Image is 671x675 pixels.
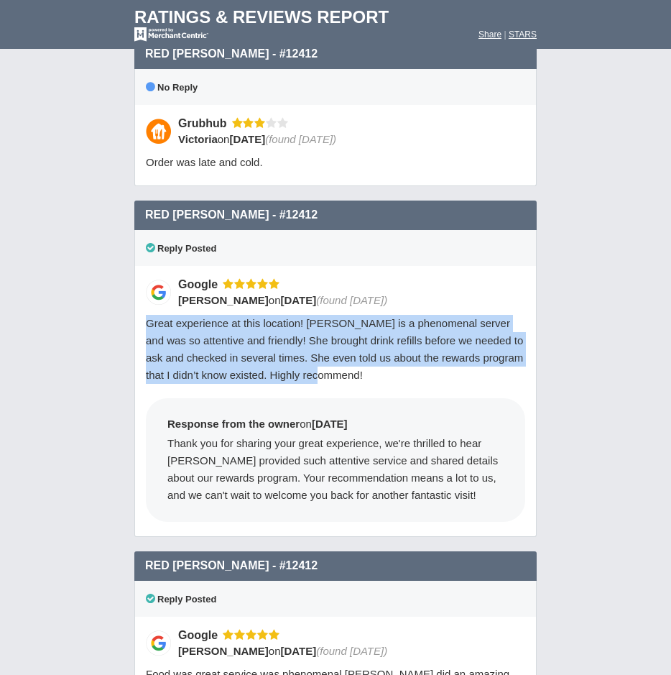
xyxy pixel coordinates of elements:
img: Grubhub [146,119,171,144]
span: Response from the owner [167,418,300,430]
div: Google [178,628,223,643]
span: [DATE] [229,133,265,145]
span: [DATE] [281,645,317,657]
div: Google [178,277,223,292]
span: Reply Posted [146,243,216,254]
span: No Reply [146,82,198,93]
div: on [178,293,516,308]
span: [PERSON_NAME] [178,645,269,657]
span: (found [DATE]) [316,645,387,657]
img: Google [146,630,171,656]
a: Share [478,29,501,40]
span: Order was late and cold. [146,156,263,168]
div: Grubhub [178,116,232,131]
span: Red [PERSON_NAME] - #12412 [145,47,318,60]
div: on [167,416,504,435]
a: STARS [509,29,537,40]
span: (found [DATE]) [316,294,387,306]
span: [DATE] [281,294,317,306]
span: Reply Posted [146,594,216,605]
span: Victoria [178,133,218,145]
div: on [178,132,516,147]
span: | [504,29,506,40]
div: on [178,643,516,658]
img: mc-powered-by-logo-white-103.png [134,27,208,42]
span: Great experience at this location! [PERSON_NAME] is a phenomenal server and was so attentive and ... [146,317,523,381]
span: (found [DATE]) [265,133,336,145]
span: Red [PERSON_NAME] - #12412 [145,559,318,571]
span: [PERSON_NAME] [178,294,269,306]
span: Red [PERSON_NAME] - #12412 [145,208,318,221]
div: Thank you for sharing your great experience, we're thrilled to hear [PERSON_NAME] provided such a... [167,435,504,504]
img: Google [146,280,171,305]
span: [DATE] [312,418,348,430]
